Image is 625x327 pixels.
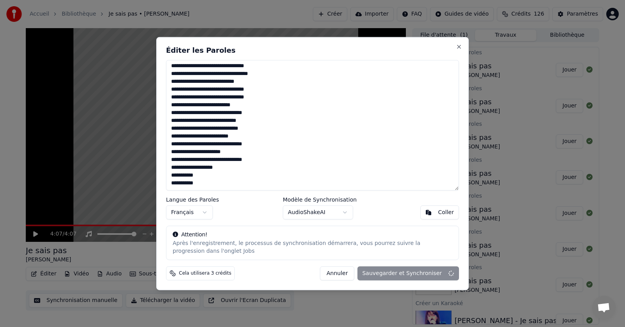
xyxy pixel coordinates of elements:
[166,46,459,54] h2: Éditer les Paroles
[420,205,459,220] button: Coller
[166,197,219,202] label: Langue des Paroles
[438,209,454,216] div: Coller
[179,270,231,277] span: Cela utilisera 3 crédits
[173,231,452,239] div: Attention!
[283,197,357,202] label: Modèle de Synchronisation
[320,266,354,281] button: Annuler
[173,239,452,255] div: Après l'enregistrement, le processus de synchronisation démarrera, vous pourrez suivre la progres...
